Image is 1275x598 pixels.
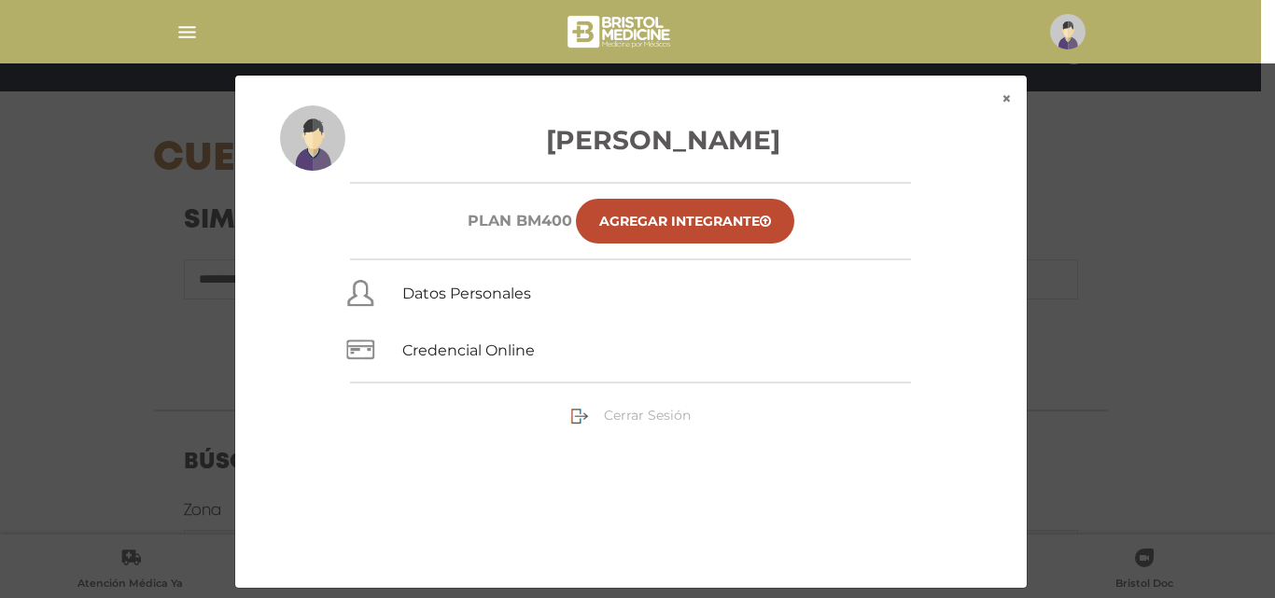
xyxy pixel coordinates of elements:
[468,212,572,229] h6: Plan BM400
[402,341,535,359] a: Credencial Online
[175,21,199,44] img: Cober_menu-lines-white.svg
[570,407,589,425] img: sign-out.png
[280,105,345,171] img: profile-placeholder.svg
[402,285,531,302] a: Datos Personales
[1050,14,1086,49] img: profile-placeholder.svg
[604,407,691,424] span: Cerrar Sesión
[987,76,1027,122] button: ×
[570,407,691,424] a: Cerrar Sesión
[565,9,676,54] img: bristol-medicine-blanco.png
[576,199,794,243] a: Agregar Integrante
[280,120,982,160] h3: [PERSON_NAME]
